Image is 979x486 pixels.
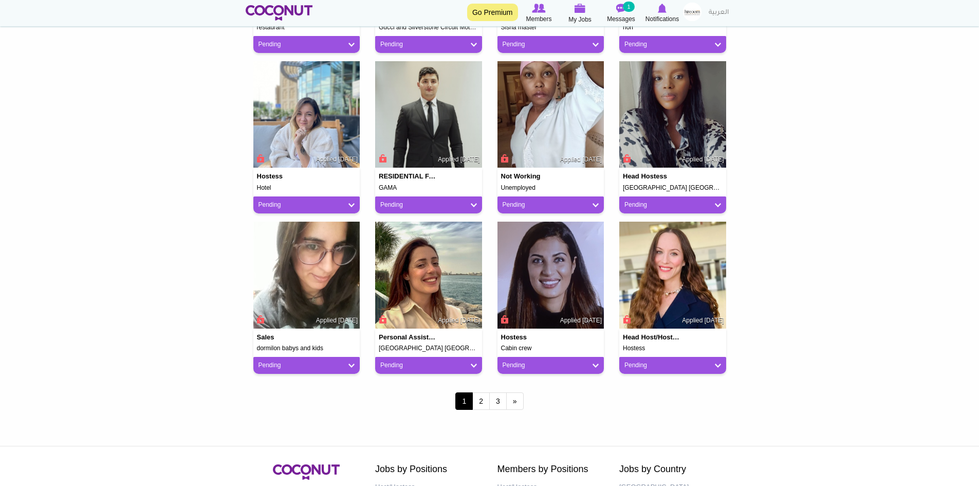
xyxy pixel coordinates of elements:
[501,24,601,31] h5: Sisha master
[253,222,360,329] img: marina gonzalez's picture
[704,3,734,23] a: العربية
[379,334,438,341] h4: Personal Assistant
[377,314,386,325] span: Connect to Unlock the Profile
[500,314,509,325] span: Connect to Unlock the Profile
[257,24,357,31] h5: restaurant
[623,24,723,31] h5: non
[501,185,601,191] h5: Unemployed
[619,222,726,329] img: Rebecca j's picture
[273,464,340,480] img: Coconut
[623,334,682,341] h4: Head Host/Hostess
[645,14,679,24] span: Notifications
[623,173,682,180] h4: Head Hostess
[257,345,357,352] h5: dormilon babys and kids
[375,464,482,475] h2: Jobs by Positions
[501,345,601,352] h5: Cabin crew
[253,61,360,168] img: Hümeyra Keskin's picture
[619,464,726,475] h2: Jobs by Country
[503,40,599,49] a: Pending
[623,2,634,12] small: 1
[501,173,561,180] h4: not working
[575,4,586,13] img: My Jobs
[489,392,507,410] a: 3
[455,392,473,410] span: 1
[619,61,726,168] img: Lisa Ngonyama's picture
[568,14,592,25] span: My Jobs
[380,361,477,370] a: Pending
[624,361,721,370] a: Pending
[500,153,509,164] span: Connect to Unlock the Profile
[375,222,482,329] img: Simone Paula Silvério da Rosa's picture
[246,5,313,21] img: Home
[621,153,631,164] span: Connect to Unlock the Profile
[380,40,477,49] a: Pending
[467,4,518,21] a: Go Premium
[601,3,642,24] a: Messages Messages 1
[497,464,604,475] h2: Members by Positions
[258,201,355,209] a: Pending
[379,173,438,180] h4: RESIDENTIAL FACILITY MANAGER
[624,201,721,209] a: Pending
[560,3,601,25] a: My Jobs My Jobs
[257,185,357,191] h5: Hotel
[497,61,604,168] img: Nicole Waithera's picture
[258,40,355,49] a: Pending
[258,361,355,370] a: Pending
[658,4,667,13] img: Notifications
[623,185,723,191] h5: [GEOGRAPHIC_DATA] [GEOGRAPHIC_DATA]
[257,173,317,180] h4: Hostess
[532,4,545,13] img: Browse Members
[642,3,683,24] a: Notifications Notifications
[472,392,490,410] a: 2
[607,14,635,24] span: Messages
[255,153,265,164] span: Connect to Unlock the Profile
[519,3,560,24] a: Browse Members Members
[257,334,317,341] h4: Sales
[501,334,561,341] h4: Hostess
[624,40,721,49] a: Pending
[503,361,599,370] a: Pending
[379,24,478,31] h5: Gucci and Silverstone Circuit Motor Sports
[497,222,604,329] img: Chaimae Lamkaddam's picture
[526,14,551,24] span: Members
[377,153,386,164] span: Connect to Unlock the Profile
[616,4,626,13] img: Messages
[380,201,477,209] a: Pending
[503,201,599,209] a: Pending
[379,185,478,191] h5: GAMA
[621,314,631,325] span: Connect to Unlock the Profile
[623,345,723,352] h5: Hostess
[506,392,524,410] a: next ›
[375,61,482,168] img: Ahmed Khechaoui's picture
[255,314,265,325] span: Connect to Unlock the Profile
[379,345,478,352] h5: [GEOGRAPHIC_DATA] [GEOGRAPHIC_DATA]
